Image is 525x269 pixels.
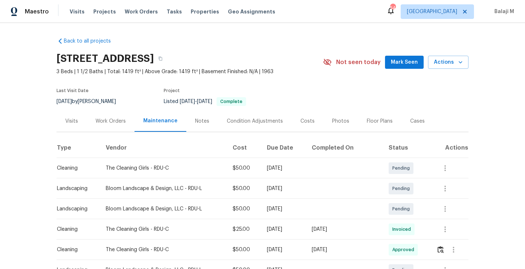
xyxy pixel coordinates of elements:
[57,205,94,213] div: Landscaping
[65,118,78,125] div: Visits
[312,226,377,233] div: [DATE]
[367,118,393,125] div: Floor Plans
[57,68,323,75] span: 3 Beds | 1 1/2 Baths | Total: 1419 ft² | Above Grade: 1419 ft² | Basement Finished: N/A | 1963
[57,138,100,158] th: Type
[267,165,300,172] div: [DATE]
[261,138,306,158] th: Due Date
[431,138,468,158] th: Actions
[385,56,424,69] button: Mark Seen
[434,58,463,67] span: Actions
[407,8,457,15] span: [GEOGRAPHIC_DATA]
[57,55,154,62] h2: [STREET_ADDRESS]
[106,226,221,233] div: The Cleaning Girls - RDU-C
[57,246,94,253] div: Cleaning
[233,226,255,233] div: $25.00
[300,118,315,125] div: Costs
[228,8,275,15] span: Geo Assignments
[57,185,94,192] div: Landscaping
[164,88,180,93] span: Project
[233,205,255,213] div: $50.00
[491,8,514,15] span: Balaji M
[100,138,227,158] th: Vendor
[57,165,94,172] div: Cleaning
[392,165,413,172] span: Pending
[57,88,89,93] span: Last Visit Date
[227,138,261,158] th: Cost
[392,185,413,192] span: Pending
[392,205,413,213] span: Pending
[233,165,255,172] div: $50.00
[436,241,445,258] button: Review Icon
[167,9,182,14] span: Tasks
[106,165,221,172] div: The Cleaning Girls - RDU-C
[383,138,431,158] th: Status
[267,185,300,192] div: [DATE]
[227,118,283,125] div: Condition Adjustments
[392,246,417,253] span: Approved
[106,205,221,213] div: Bloom Landscape & Design, LLC - RDU-L
[392,226,414,233] span: Invoiced
[195,118,209,125] div: Notes
[437,246,444,253] img: Review Icon
[57,226,94,233] div: Cleaning
[391,58,418,67] span: Mark Seen
[57,97,125,106] div: by [PERSON_NAME]
[390,4,395,12] div: 54
[267,205,300,213] div: [DATE]
[106,185,221,192] div: Bloom Landscape & Design, LLC - RDU-L
[312,246,377,253] div: [DATE]
[306,138,383,158] th: Completed On
[233,246,255,253] div: $50.00
[428,56,468,69] button: Actions
[410,118,425,125] div: Cases
[197,99,212,104] span: [DATE]
[217,99,245,104] span: Complete
[143,117,178,124] div: Maintenance
[164,99,246,104] span: Listed
[96,118,126,125] div: Work Orders
[233,185,255,192] div: $50.00
[336,59,381,66] span: Not seen today
[267,226,300,233] div: [DATE]
[180,99,212,104] span: -
[332,118,349,125] div: Photos
[125,8,158,15] span: Work Orders
[93,8,116,15] span: Projects
[267,246,300,253] div: [DATE]
[25,8,49,15] span: Maestro
[191,8,219,15] span: Properties
[57,37,127,45] a: Back to all projects
[180,99,195,104] span: [DATE]
[106,246,221,253] div: The Cleaning Girls - RDU-C
[57,99,72,104] span: [DATE]
[154,52,167,65] button: Copy Address
[70,8,85,15] span: Visits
